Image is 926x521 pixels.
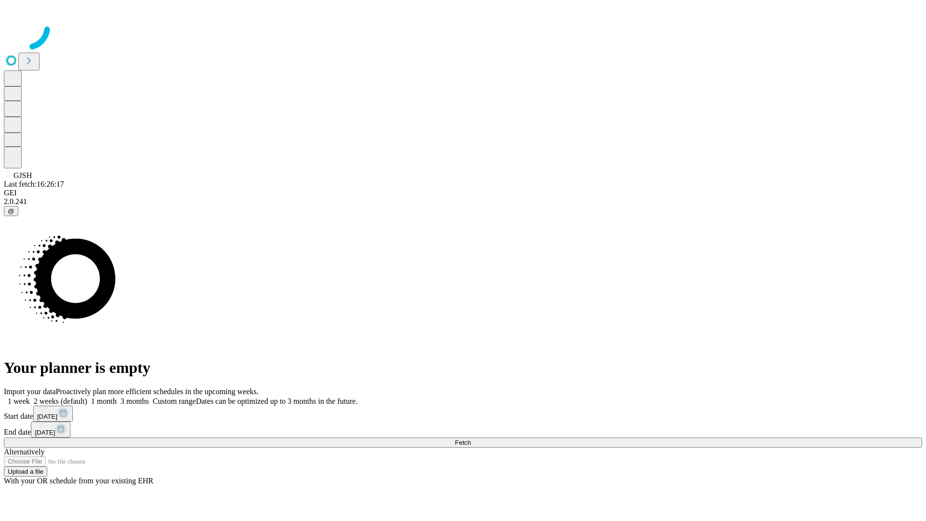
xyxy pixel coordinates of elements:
[31,422,70,438] button: [DATE]
[4,189,922,197] div: GEI
[8,397,30,405] span: 1 week
[4,387,56,396] span: Import your data
[153,397,196,405] span: Custom range
[4,206,18,216] button: @
[196,397,357,405] span: Dates can be optimized up to 3 months in the future.
[34,397,87,405] span: 2 weeks (default)
[4,406,922,422] div: Start date
[4,197,922,206] div: 2.0.241
[35,429,55,436] span: [DATE]
[121,397,149,405] span: 3 months
[33,406,73,422] button: [DATE]
[14,171,32,179] span: GJSH
[37,413,57,420] span: [DATE]
[4,422,922,438] div: End date
[91,397,117,405] span: 1 month
[4,448,44,456] span: Alternatively
[4,466,47,477] button: Upload a file
[4,359,922,377] h1: Your planner is empty
[56,387,259,396] span: Proactively plan more efficient schedules in the upcoming weeks.
[4,180,64,188] span: Last fetch: 16:26:17
[4,477,153,485] span: With your OR schedule from your existing EHR
[4,438,922,448] button: Fetch
[455,439,471,446] span: Fetch
[8,207,14,215] span: @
